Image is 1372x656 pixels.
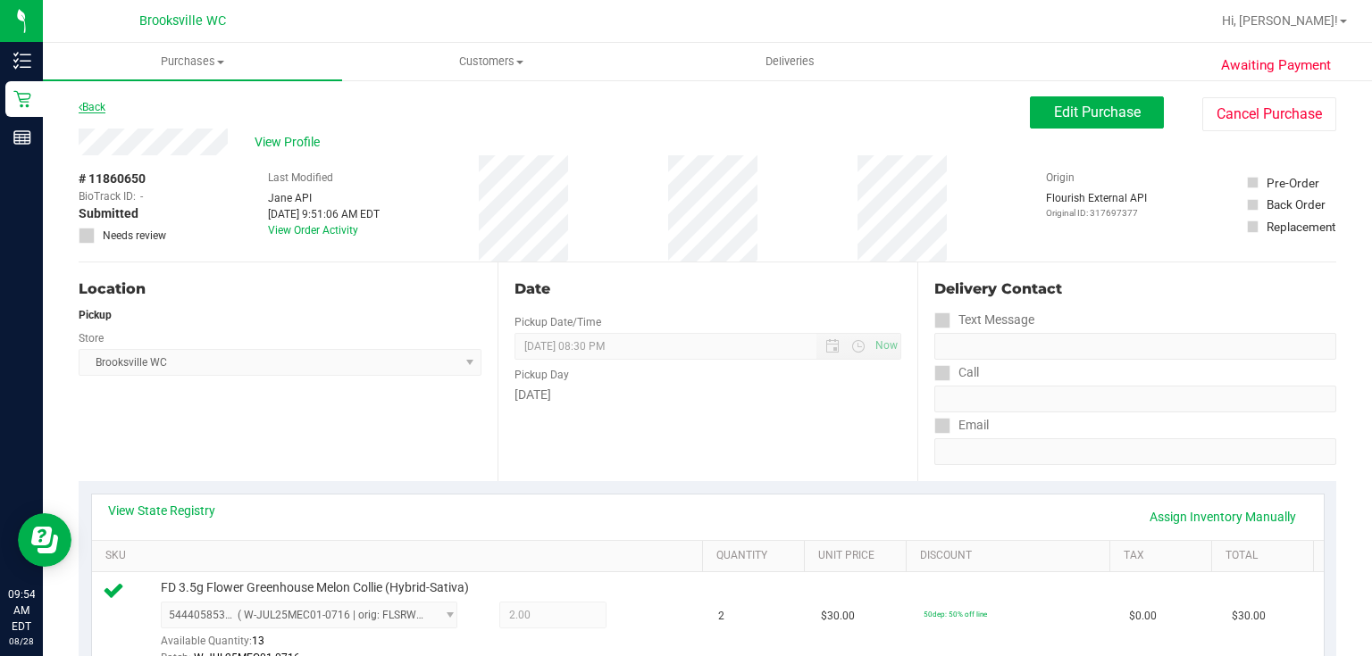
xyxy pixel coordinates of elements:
[43,43,342,80] a: Purchases
[8,586,35,635] p: 09:54 AM EDT
[818,549,899,563] a: Unit Price
[514,367,569,383] label: Pickup Day
[79,170,146,188] span: # 11860650
[1267,174,1319,192] div: Pre-Order
[1054,104,1141,120] span: Edit Purchase
[514,278,900,300] div: Date
[716,549,797,563] a: Quantity
[1124,549,1204,563] a: Tax
[139,13,226,29] span: Brooksville WC
[140,188,143,204] span: -
[79,101,105,113] a: Back
[79,278,481,300] div: Location
[13,52,31,70] inline-svg: Inventory
[1046,170,1075,186] label: Origin
[79,188,136,204] span: BioTrack ID:
[514,386,900,404] div: [DATE]
[103,228,166,244] span: Needs review
[8,635,35,648] p: 08/28
[1267,195,1326,213] div: Back Order
[268,224,358,237] a: View Order Activity
[934,278,1336,300] div: Delivery Contact
[934,360,979,386] label: Call
[924,610,987,619] span: 50dep: 50% off line
[268,206,380,222] div: [DATE] 9:51:06 AM EDT
[641,43,941,80] a: Deliveries
[934,386,1336,412] input: Format: (999) 999-9999
[79,309,112,321] strong: Pickup
[1030,96,1164,129] button: Edit Purchase
[342,43,641,80] a: Customers
[268,190,380,206] div: Jane API
[1226,549,1306,563] a: Total
[105,549,696,563] a: SKU
[18,513,71,567] iframe: Resource center
[268,170,333,186] label: Last Modified
[1046,190,1147,220] div: Flourish External API
[79,330,104,346] label: Store
[13,90,31,108] inline-svg: Retail
[43,54,342,70] span: Purchases
[13,129,31,146] inline-svg: Reports
[343,54,640,70] span: Customers
[514,314,601,330] label: Pickup Date/Time
[1222,13,1338,28] span: Hi, [PERSON_NAME]!
[252,635,264,647] span: 13
[934,333,1336,360] input: Format: (999) 999-9999
[1232,608,1266,625] span: $30.00
[1046,206,1147,220] p: Original ID: 317697377
[934,307,1034,333] label: Text Message
[108,502,215,519] a: View State Registry
[1221,55,1331,76] span: Awaiting Payment
[1202,97,1336,131] button: Cancel Purchase
[741,54,839,70] span: Deliveries
[1267,218,1335,236] div: Replacement
[1138,502,1308,532] a: Assign Inventory Manually
[161,579,469,596] span: FD 3.5g Flower Greenhouse Melon Collie (Hybrid-Sativa)
[920,549,1102,563] a: Discount
[1129,608,1157,625] span: $0.00
[255,133,326,152] span: View Profile
[718,608,724,625] span: 2
[821,608,855,625] span: $30.00
[79,204,138,223] span: Submitted
[934,412,989,438] label: Email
